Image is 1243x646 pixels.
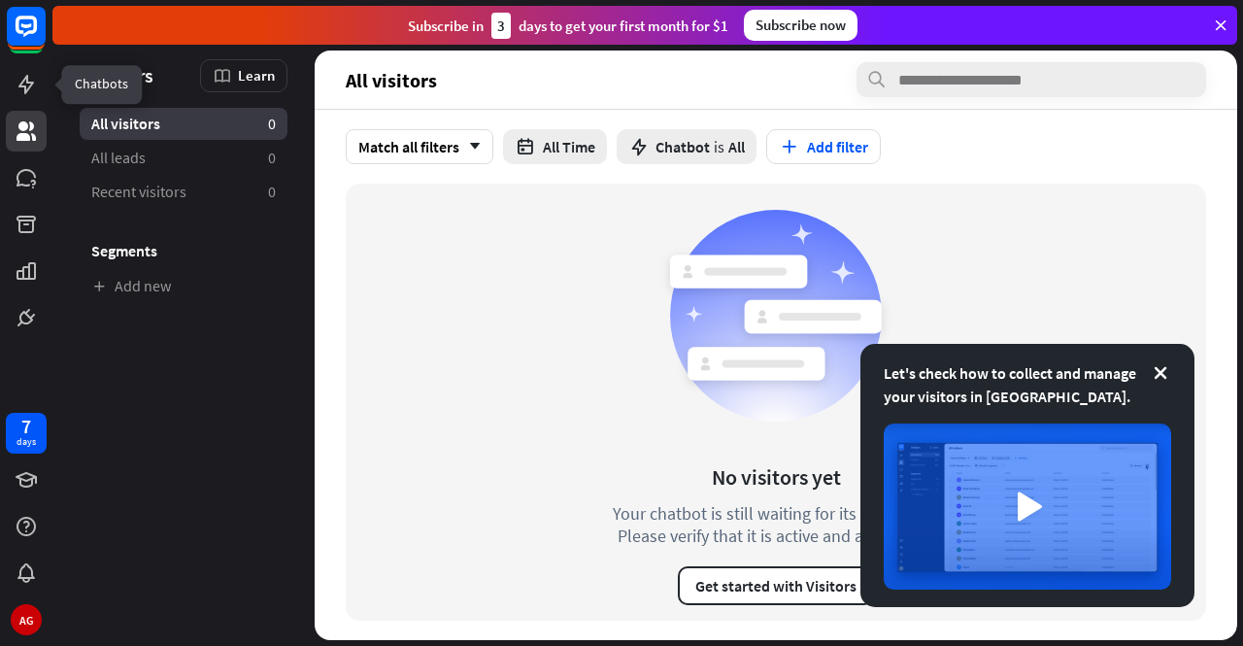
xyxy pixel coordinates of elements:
[346,69,437,91] span: All visitors
[346,129,493,164] div: Match all filters
[11,604,42,635] div: AG
[91,148,146,168] span: All leads
[80,176,287,208] a: Recent visitors 0
[268,182,276,202] aside: 0
[503,129,607,164] button: All Time
[712,463,841,491] div: No visitors yet
[268,114,276,134] aside: 0
[655,137,710,156] span: Chatbot
[16,8,74,66] button: Open LiveChat chat widget
[766,129,881,164] button: Add filter
[91,114,160,134] span: All visitors
[21,418,31,435] div: 7
[459,141,481,153] i: arrow_down
[678,566,874,605] button: Get started with Visitors
[744,10,857,41] div: Subscribe now
[884,361,1171,408] div: Let's check how to collect and manage your visitors in [GEOGRAPHIC_DATA].
[80,241,287,260] h3: Segments
[491,13,511,39] div: 3
[728,137,745,156] span: All
[91,182,186,202] span: Recent visitors
[408,13,728,39] div: Subscribe in days to get your first month for $1
[17,435,36,449] div: days
[238,66,275,85] span: Learn
[714,137,724,156] span: is
[6,413,47,454] a: 7 days
[577,502,975,547] div: Your chatbot is still waiting for its first visitor. Please verify that it is active and accessible.
[268,148,276,168] aside: 0
[80,142,287,174] a: All leads 0
[91,64,153,86] span: Visitors
[80,270,287,302] a: Add new
[884,424,1171,590] img: image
